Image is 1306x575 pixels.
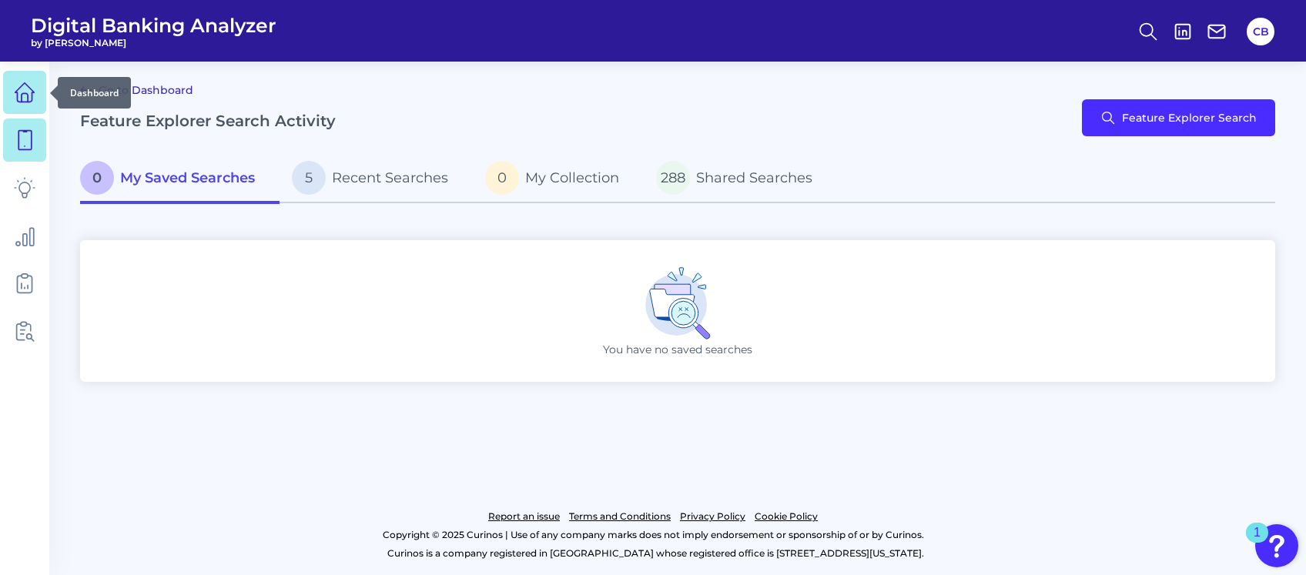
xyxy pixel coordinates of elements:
[1082,99,1275,136] button: Feature Explorer Search
[80,81,193,99] a: Go to Dashboard
[696,169,812,186] span: Shared Searches
[1255,524,1298,567] button: Open Resource Center, 1 new notification
[80,112,336,130] h2: Feature Explorer Search Activity
[1122,112,1257,124] span: Feature Explorer Search
[656,161,690,195] span: 288
[31,37,276,48] span: by [PERSON_NAME]
[755,507,818,526] a: Cookie Policy
[75,526,1231,544] p: Copyright © 2025 Curinos | Use of any company marks does not imply endorsement or sponsorship of ...
[280,155,473,204] a: 5Recent Searches
[473,155,644,204] a: 0My Collection
[292,161,326,195] span: 5
[332,169,448,186] span: Recent Searches
[58,77,131,109] div: Dashboard
[525,169,619,186] span: My Collection
[80,155,280,204] a: 0My Saved Searches
[80,240,1275,382] div: You have no saved searches
[569,507,671,526] a: Terms and Conditions
[80,544,1231,563] p: Curinos is a company registered in [GEOGRAPHIC_DATA] whose registered office is [STREET_ADDRESS][...
[644,155,837,204] a: 288Shared Searches
[31,14,276,37] span: Digital Banking Analyzer
[488,507,560,526] a: Report an issue
[485,161,519,195] span: 0
[1247,18,1274,45] button: CB
[80,161,114,195] span: 0
[1254,533,1261,553] div: 1
[120,169,255,186] span: My Saved Searches
[680,507,745,526] a: Privacy Policy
